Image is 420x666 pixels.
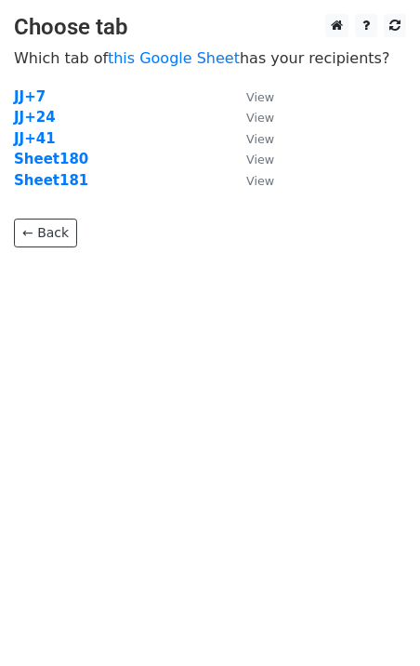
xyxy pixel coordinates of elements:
a: ← Back [14,219,77,247]
p: Which tab of has your recipients? [14,48,406,68]
a: JJ+7 [14,88,46,105]
a: Sheet180 [14,151,88,167]
h3: Choose tab [14,14,406,41]
a: View [228,172,274,189]
a: Sheet181 [14,172,88,189]
small: View [246,174,274,188]
a: this Google Sheet [108,49,240,67]
small: View [246,111,274,125]
small: View [246,90,274,104]
small: View [246,153,274,166]
a: View [228,109,274,126]
a: View [228,88,274,105]
a: JJ+24 [14,109,56,126]
small: View [246,132,274,146]
a: View [228,151,274,167]
a: JJ+41 [14,130,56,147]
a: View [228,130,274,147]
